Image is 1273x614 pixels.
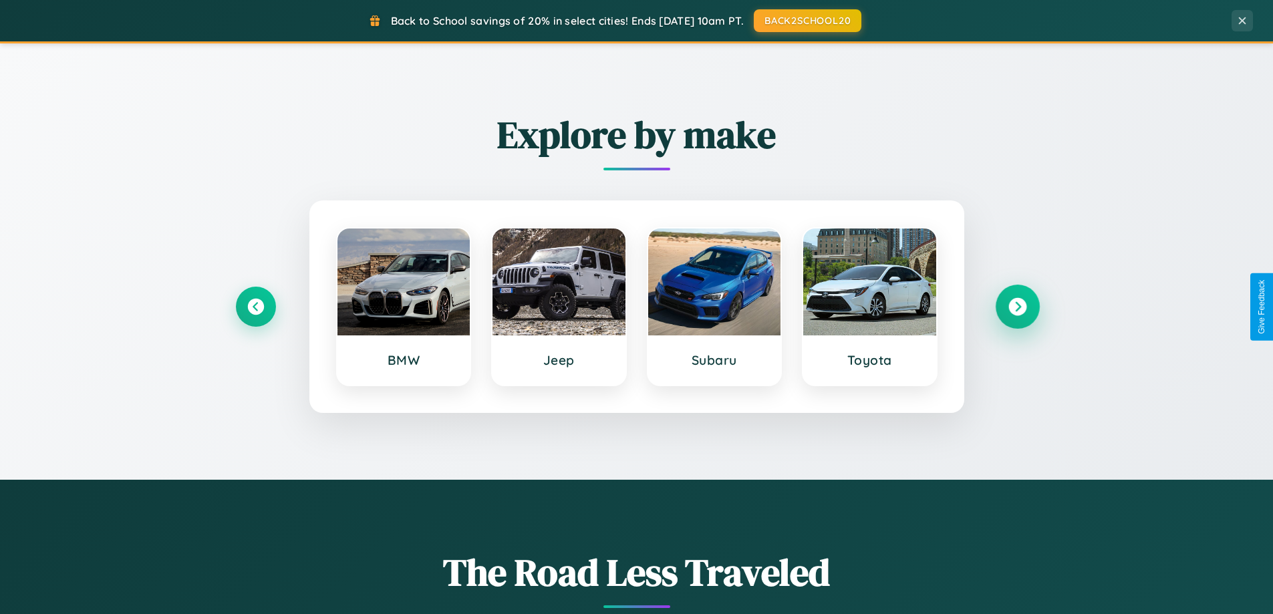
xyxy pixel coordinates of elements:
[391,14,744,27] span: Back to School savings of 20% in select cities! Ends [DATE] 10am PT.
[662,352,768,368] h3: Subaru
[754,9,861,32] button: BACK2SCHOOL20
[817,352,923,368] h3: Toyota
[1257,280,1266,334] div: Give Feedback
[236,109,1038,160] h2: Explore by make
[351,352,457,368] h3: BMW
[236,547,1038,598] h1: The Road Less Traveled
[506,352,612,368] h3: Jeep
